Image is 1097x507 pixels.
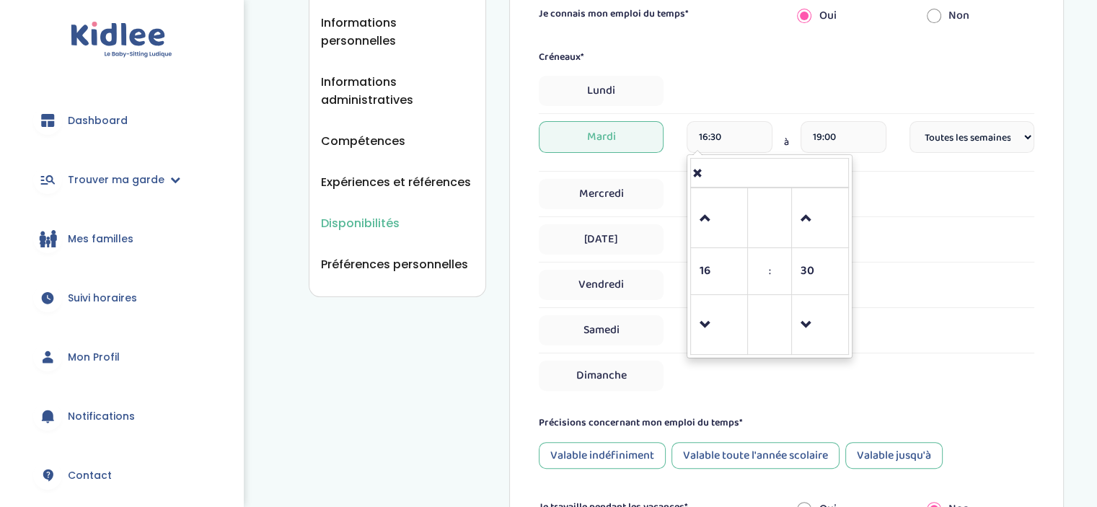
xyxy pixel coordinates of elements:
span: Pick Minute [801,252,840,291]
a: Decrement Minute [799,299,842,351]
span: Notifications [68,409,135,424]
td: : [748,248,792,295]
span: Samedi [539,315,664,345]
a: Mon Profil [22,331,221,383]
div: Valable jusqu'à [845,442,943,469]
div: Valable toute l'année scolaire [671,442,840,469]
span: Pick Hour [700,252,739,291]
span: à [784,135,789,150]
a: Dashboard [22,94,221,146]
button: Informations personnelles [321,14,474,50]
a: Increment Hour [698,192,741,244]
a: Notifications [22,390,221,442]
span: Suivi horaires [68,291,137,306]
a: Suivi horaires [22,272,221,324]
a: Decrement Hour [698,299,741,351]
button: Compétences [321,132,405,150]
input: heure de debut [687,121,772,153]
a: Contact [22,449,221,501]
div: Valable indéfiniment [539,442,666,469]
label: Précisions concernant mon emploi du temps* [539,415,743,431]
button: Disponibilités [321,214,400,232]
span: Mardi [539,121,664,153]
span: Dashboard [68,113,128,128]
button: Informations administratives [321,73,474,109]
span: Contact [68,468,112,483]
img: logo.svg [71,22,172,58]
button: Expériences et références [321,173,471,191]
span: Mercredi [539,179,664,209]
span: Mes familles [68,232,133,247]
span: Vendredi [539,270,664,300]
label: Je connais mon emploi du temps* [539,6,689,22]
input: heure de fin [801,121,886,153]
span: Lundi [539,76,664,106]
a: Mes familles [22,213,221,265]
a: Close the picker [691,162,850,187]
span: Trouver ma garde [68,172,164,188]
span: Dimanche [539,361,664,391]
button: Préférences personnelles [321,255,468,273]
label: Créneaux* [539,50,584,65]
span: Mon Profil [68,350,120,365]
span: [DATE] [539,224,664,255]
a: Trouver ma garde [22,154,221,206]
a: Increment Minute [799,192,842,244]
